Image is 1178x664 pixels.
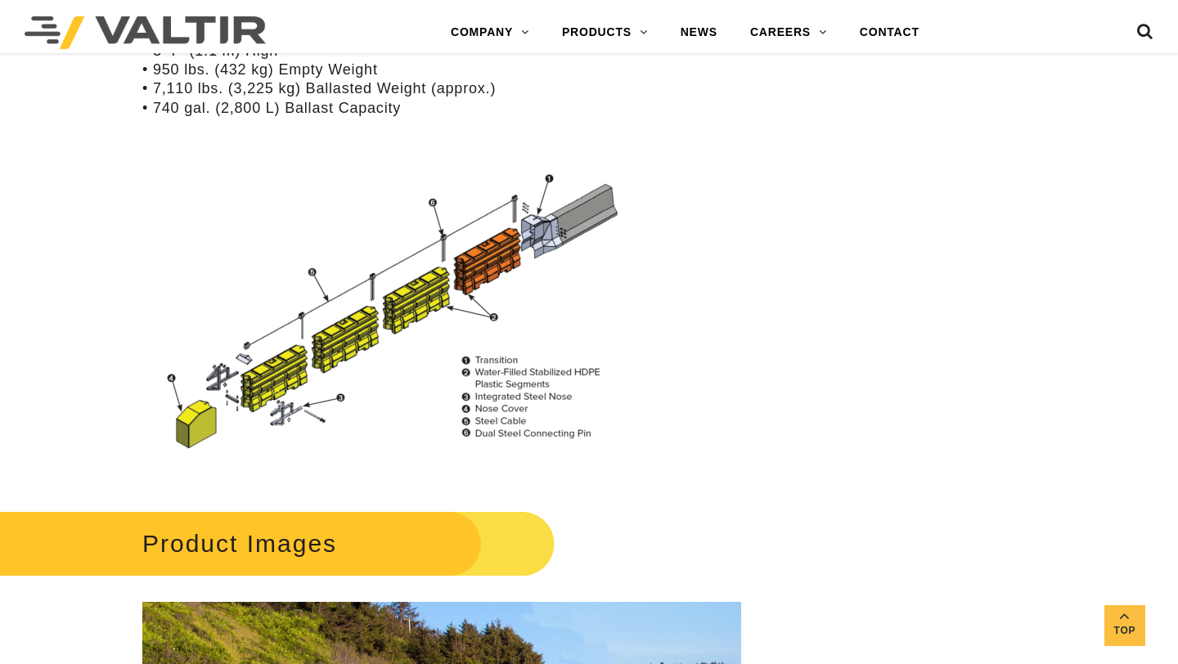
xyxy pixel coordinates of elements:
a: COMPANY [434,16,546,49]
a: CONTACT [843,16,936,49]
a: PRODUCTS [546,16,664,49]
img: Valtir [25,16,266,49]
span: Top [1104,621,1145,640]
a: CAREERS [734,16,843,49]
a: Top [1104,605,1145,646]
a: NEWS [664,16,734,49]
